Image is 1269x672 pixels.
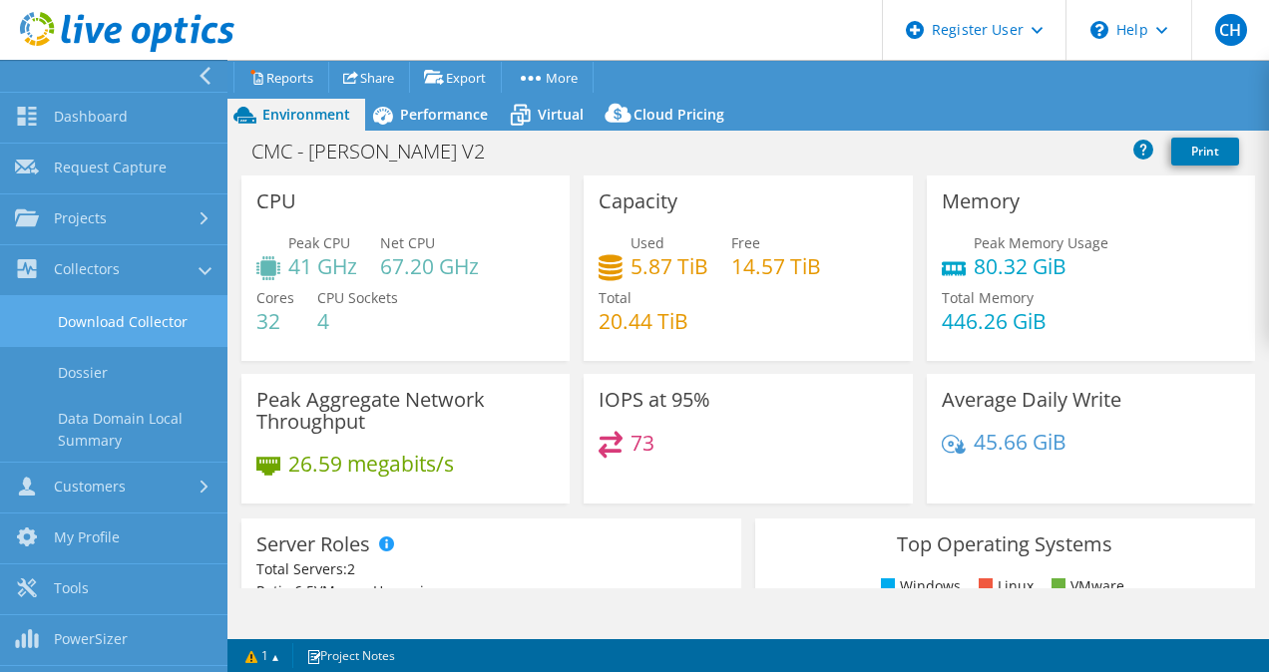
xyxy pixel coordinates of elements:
[317,288,398,307] span: CPU Sockets
[631,233,664,252] span: Used
[538,105,584,124] span: Virtual
[292,643,409,668] a: Project Notes
[731,233,760,252] span: Free
[634,105,724,124] span: Cloud Pricing
[876,575,961,597] li: Windows
[400,105,488,124] span: Performance
[233,62,329,93] a: Reports
[256,558,491,580] div: Total Servers:
[1171,138,1239,166] a: Print
[288,255,357,277] h4: 41 GHz
[380,255,479,277] h4: 67.20 GHz
[256,580,726,602] div: Ratio: VMs per Hypervisor
[328,62,410,93] a: Share
[974,255,1108,277] h4: 80.32 GiB
[262,105,350,124] span: Environment
[631,255,708,277] h4: 5.87 TiB
[1047,575,1124,597] li: VMware
[631,432,654,454] h4: 73
[974,575,1034,597] li: Linux
[231,643,293,668] a: 1
[256,310,294,332] h4: 32
[347,559,355,578] span: 2
[409,62,502,93] a: Export
[294,581,314,600] span: 6.5
[599,190,677,212] h3: Capacity
[599,310,688,332] h4: 20.44 TiB
[288,453,454,475] h4: 26.59 megabits/s
[288,233,350,252] span: Peak CPU
[731,255,821,277] h4: 14.57 TiB
[974,431,1066,453] h4: 45.66 GiB
[501,62,594,93] a: More
[599,389,710,411] h3: IOPS at 95%
[770,533,1240,555] h3: Top Operating Systems
[1090,21,1108,39] svg: \n
[942,288,1034,307] span: Total Memory
[317,310,398,332] h4: 4
[256,389,555,433] h3: Peak Aggregate Network Throughput
[256,288,294,307] span: Cores
[256,533,370,555] h3: Server Roles
[599,288,632,307] span: Total
[974,233,1108,252] span: Peak Memory Usage
[242,141,516,163] h1: CMC - [PERSON_NAME] V2
[942,310,1047,332] h4: 446.26 GiB
[380,233,435,252] span: Net CPU
[942,389,1121,411] h3: Average Daily Write
[1215,14,1247,46] span: CH
[942,190,1020,212] h3: Memory
[256,190,296,212] h3: CPU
